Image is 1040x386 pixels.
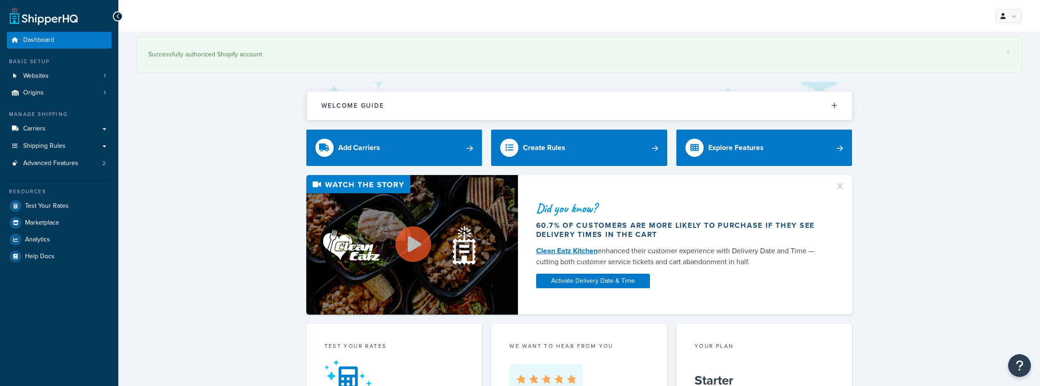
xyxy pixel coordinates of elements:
[7,155,112,172] a: Advanced Features2
[7,198,112,214] a: Test Your Rates
[1006,48,1010,55] a: ×
[523,141,565,154] div: Create Rules
[306,175,518,315] img: Video thumbnail
[7,138,112,155] a: Shipping Rules
[104,72,106,80] span: 1
[148,48,1010,61] div: Successfully authorized Shopify account
[7,231,112,248] a: Analytics
[307,91,852,120] button: Welcome Guide
[25,202,69,210] span: Test Your Rates
[536,221,824,239] div: 60.7% of customers are more likely to purchase if they see delivery times in the cart
[23,142,66,150] span: Shipping Rules
[7,85,112,101] a: Origins1
[23,89,44,97] span: Origins
[325,342,464,352] div: Test your rates
[695,342,834,352] div: Your Plan
[7,58,112,65] div: Basic Setup
[708,141,764,154] div: Explore Features
[321,102,384,109] h2: Welcome Guide
[7,215,112,231] a: Marketplace
[7,68,112,85] li: Websites
[7,248,112,265] a: Help Docs
[23,36,54,44] span: Dashboard
[676,130,852,166] a: Explore Features
[25,253,55,261] span: Help Docs
[306,130,482,166] a: Add Carriers
[7,68,112,85] a: Websites1
[23,160,78,167] span: Advanced Features
[1008,354,1031,377] button: Open Resource Center
[102,160,106,167] span: 2
[25,219,59,227] span: Marketplace
[7,85,112,101] li: Origins
[23,125,46,133] span: Carriers
[7,110,112,118] div: Manage Shipping
[536,202,824,215] div: Did you know?
[536,274,650,288] a: Activate Delivery Date & Time
[23,72,49,80] span: Websites
[7,120,112,137] a: Carriers
[7,32,112,49] a: Dashboard
[338,141,380,154] div: Add Carriers
[25,236,50,244] span: Analytics
[7,155,112,172] li: Advanced Features
[509,342,649,350] p: we want to hear from you
[104,89,106,97] span: 1
[491,130,667,166] a: Create Rules
[536,246,824,267] div: enhanced their customer experience with Delivery Date and Time — cutting both customer service ti...
[536,246,598,256] a: Clean Eatz Kitchen
[7,188,112,196] div: Resources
